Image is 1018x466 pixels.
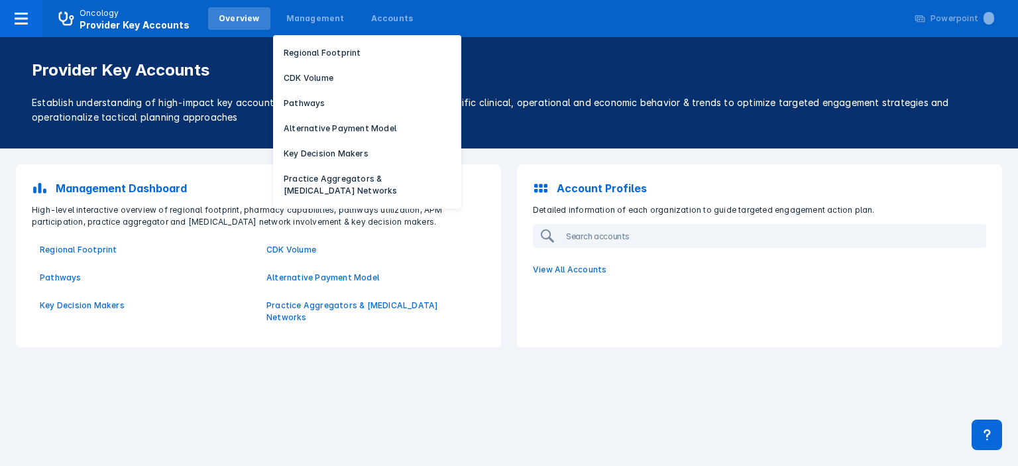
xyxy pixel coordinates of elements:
[24,204,493,228] p: High-level interactive overview of regional footprint, pharmacy capabilities, pathways utilizatio...
[557,180,647,196] p: Account Profiles
[284,97,325,109] p: Pathways
[525,256,994,284] a: View All Accounts
[219,13,260,25] div: Overview
[273,93,461,113] button: Pathways
[361,7,424,30] a: Accounts
[284,123,396,135] p: Alternative Payment Model
[276,7,355,30] a: Management
[266,272,477,284] a: Alternative Payment Model
[24,172,493,204] a: Management Dashboard
[40,272,251,284] a: Pathways
[32,95,986,125] p: Establish understanding of high-impact key accounts through assessment of indication-specific cli...
[273,68,461,88] button: CDK Volume
[972,420,1002,450] div: Contact Support
[266,244,477,256] a: CDK Volume
[286,13,345,25] div: Management
[56,180,187,196] p: Management Dashboard
[284,148,368,160] p: Key Decision Makers
[284,173,451,197] p: Practice Aggregators & [MEDICAL_DATA] Networks
[273,144,461,164] button: Key Decision Makers
[273,119,461,139] button: Alternative Payment Model
[284,47,361,59] p: Regional Footprint
[208,7,270,30] a: Overview
[40,300,251,312] a: Key Decision Makers
[40,244,251,256] a: Regional Footprint
[273,169,461,201] button: Practice Aggregators & [MEDICAL_DATA] Networks
[80,7,119,19] p: Oncology
[525,204,994,216] p: Detailed information of each organization to guide targeted engagement action plan.
[931,13,994,25] div: Powerpoint
[32,61,986,80] h1: Provider Key Accounts
[266,300,477,323] a: Practice Aggregators & [MEDICAL_DATA] Networks
[273,43,461,63] button: Regional Footprint
[371,13,414,25] div: Accounts
[525,172,994,204] a: Account Profiles
[561,225,958,247] input: Search accounts
[80,19,190,30] span: Provider Key Accounts
[284,72,333,84] p: CDK Volume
